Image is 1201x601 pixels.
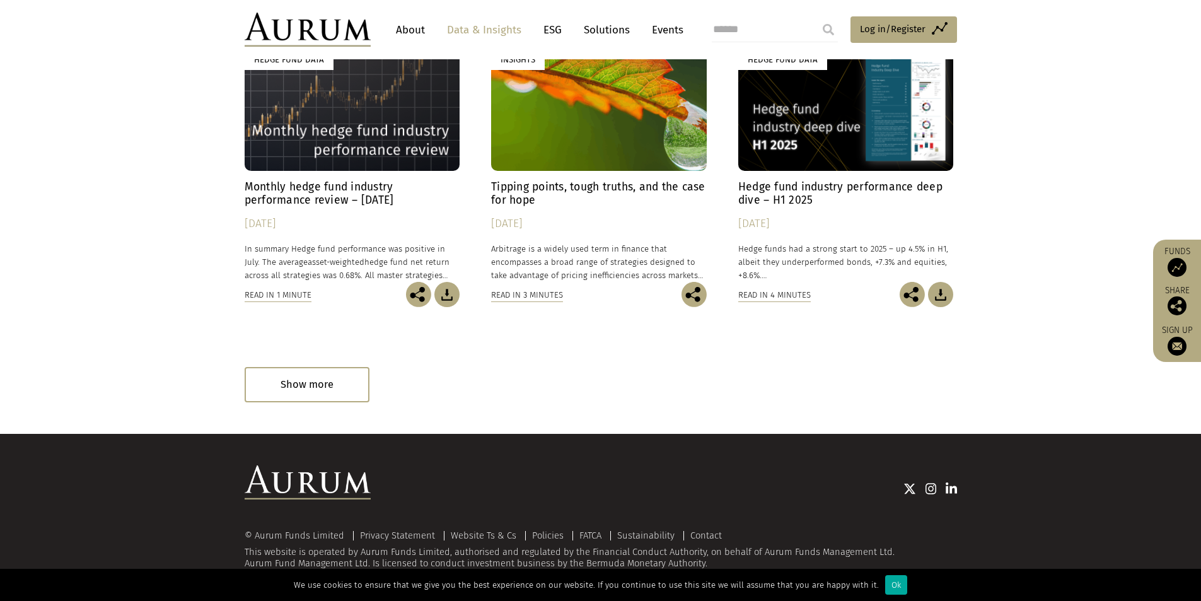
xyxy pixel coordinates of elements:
h4: Hedge fund industry performance deep dive – H1 2025 [738,180,954,207]
div: Share [1159,286,1195,315]
a: Events [646,18,683,42]
div: Read in 3 minutes [491,288,563,302]
a: Solutions [577,18,636,42]
div: Read in 4 minutes [738,288,811,302]
img: Instagram icon [925,482,937,495]
a: Policies [532,530,564,541]
img: Share this post [900,282,925,307]
a: Hedge Fund Data Monthly hedge fund industry performance review – [DATE] [DATE] In summary Hedge f... [245,37,460,282]
div: Show more [245,367,369,402]
a: Sustainability [617,530,675,541]
div: Hedge Fund Data [245,49,334,70]
p: Hedge funds had a strong start to 2025 – up 4.5% in H1, albeit they underperformed bonds, +7.3% a... [738,242,954,282]
a: Privacy Statement [360,530,435,541]
img: Aurum Logo [245,465,371,499]
div: [DATE] [738,215,954,233]
a: Hedge Fund Data Hedge fund industry performance deep dive – H1 2025 [DATE] Hedge funds had a stro... [738,37,954,282]
input: Submit [816,17,841,42]
div: Insights [491,49,545,70]
a: Sign up [1159,325,1195,356]
div: [DATE] [491,215,707,233]
img: Twitter icon [903,482,916,495]
img: Access Funds [1168,258,1186,277]
div: Ok [885,575,907,595]
a: About [390,18,431,42]
a: Insights Tipping points, tough truths, and the case for hope [DATE] Arbitrage is a widely used te... [491,37,707,282]
a: FATCA [579,530,601,541]
img: Share this post [406,282,431,307]
a: ESG [537,18,568,42]
a: Funds [1159,246,1195,277]
img: Share this post [682,282,707,307]
h4: Tipping points, tough truths, and the case for hope [491,180,707,207]
img: Sign up to our newsletter [1168,337,1186,356]
a: Log in/Register [850,16,957,43]
img: Download Article [434,282,460,307]
div: © Aurum Funds Limited [245,531,351,540]
p: In summary Hedge fund performance was positive in July. The average hedge fund net return across ... [245,242,460,282]
p: Arbitrage is a widely used term in finance that encompasses a broad range of strategies designed ... [491,242,707,282]
a: Website Ts & Cs [451,530,516,541]
div: This website is operated by Aurum Funds Limited, authorised and regulated by the Financial Conduc... [245,531,957,569]
img: Linkedin icon [946,482,957,495]
div: [DATE] [245,215,460,233]
img: Download Article [928,282,953,307]
img: Aurum [245,13,371,47]
h4: Monthly hedge fund industry performance review – [DATE] [245,180,460,207]
div: Read in 1 minute [245,288,311,302]
span: Log in/Register [860,21,925,37]
a: Contact [690,530,722,541]
img: Share this post [1168,296,1186,315]
a: Data & Insights [441,18,528,42]
span: asset-weighted [308,257,364,267]
div: Hedge Fund Data [738,49,827,70]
